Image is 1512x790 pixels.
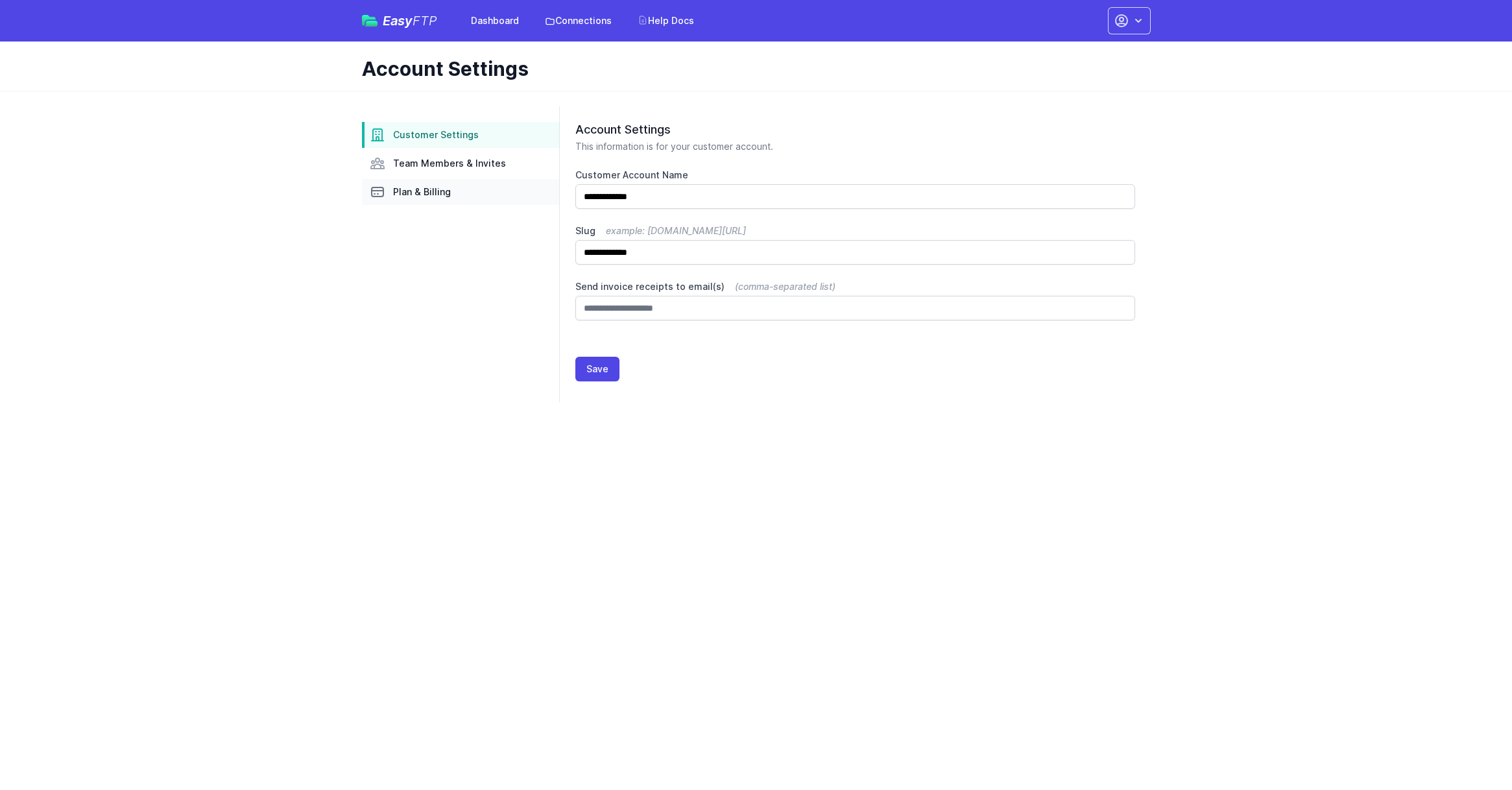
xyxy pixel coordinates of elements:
[362,15,378,27] img: easyftp_logo.png
[630,9,702,32] a: Help Docs
[393,128,479,141] span: Customer Settings
[413,13,437,29] span: FTP
[575,224,1135,237] label: Slug
[383,14,437,27] span: Easy
[393,186,451,198] span: Plan & Billing
[575,140,1135,153] p: This information is for your customer account.
[362,57,1140,80] h1: Account Settings
[362,179,559,205] a: Plan & Billing
[575,122,1135,138] h2: Account Settings
[575,169,1135,182] label: Customer Account Name
[393,157,506,170] span: Team Members & Invites
[362,14,437,27] a: EasyFTP
[362,150,559,176] a: Team Members & Invites
[606,225,746,236] span: example: [DOMAIN_NAME][URL]
[575,280,1135,293] label: Send invoice receipts to email(s)
[463,9,527,32] a: Dashboard
[575,357,619,381] button: Save
[537,9,619,32] a: Connections
[735,281,835,292] span: (comma-separated list)
[1447,725,1496,774] iframe: Drift Widget Chat Controller
[362,122,559,148] a: Customer Settings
